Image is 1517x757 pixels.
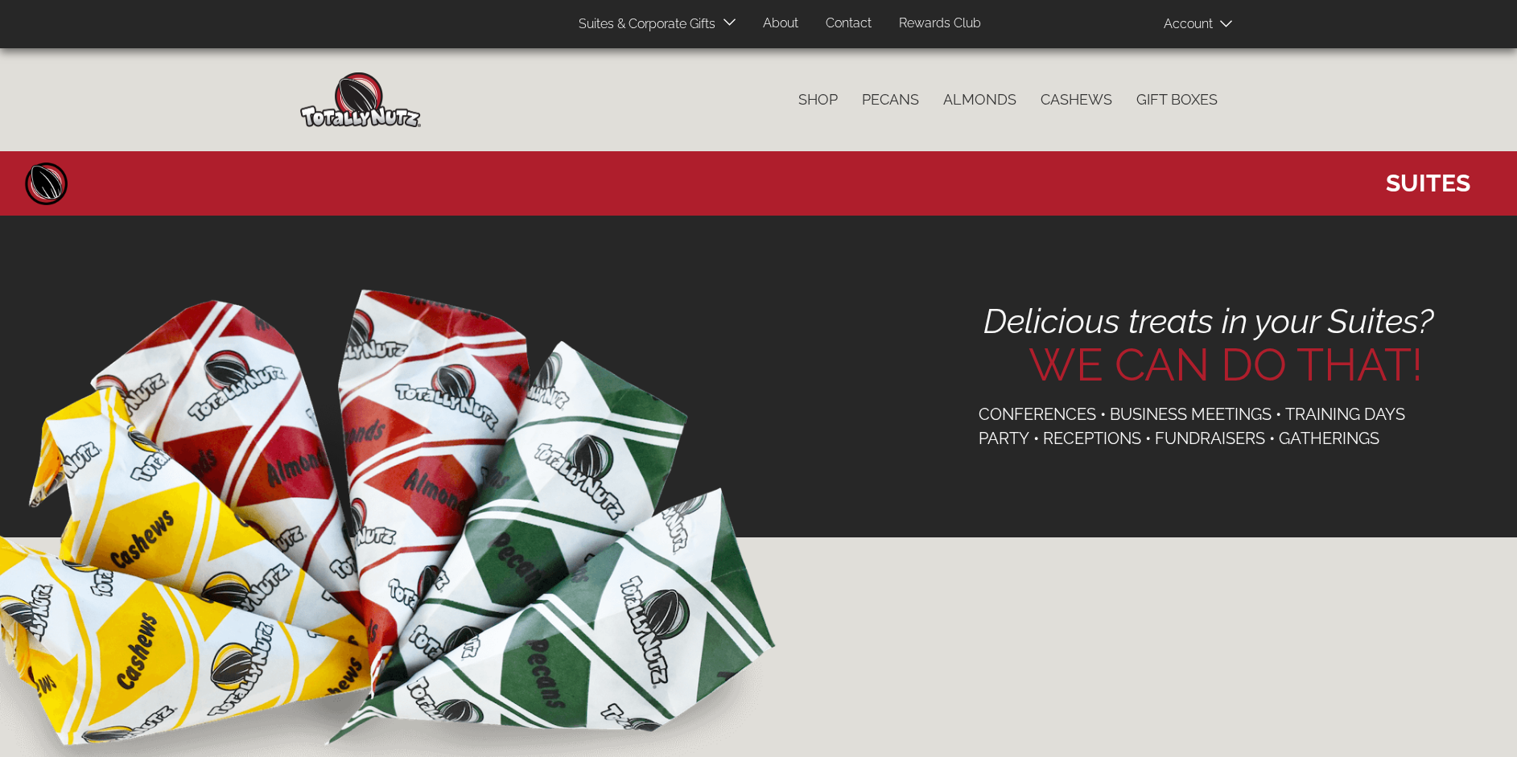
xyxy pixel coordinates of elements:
[814,8,884,39] a: Contact
[1029,83,1124,117] a: Cashews
[567,9,720,40] a: Suites & Corporate Gifts
[850,83,931,117] a: Pecans
[786,83,850,117] a: Shop
[931,83,1029,117] a: Almonds
[751,8,810,39] a: About
[1110,405,1272,424] span: Business Meetings
[887,8,993,39] a: Rewards Club
[979,405,1096,424] span: Conferences
[983,302,1433,341] em: Delicious treats in your Suites?
[1386,159,1470,200] span: Suites
[300,72,421,127] img: Home
[23,159,71,208] a: Home
[1124,83,1230,117] a: Gift Boxes
[1155,429,1265,448] span: Fundraisers
[1043,429,1141,448] span: Receptions
[979,405,1405,448] span: Training Days Party
[1279,429,1379,448] span: Gatherings
[1029,340,1498,390] span: We can do that!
